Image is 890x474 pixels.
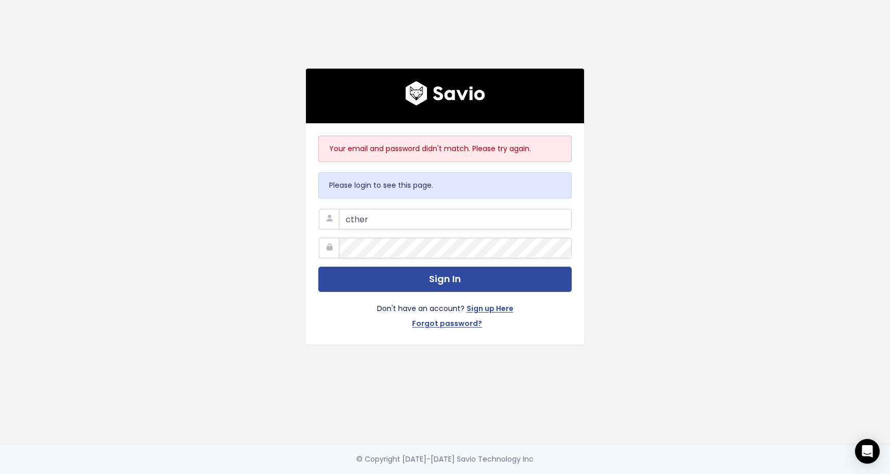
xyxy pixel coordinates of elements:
a: Sign up Here [467,302,514,317]
button: Sign In [318,267,572,292]
p: Please login to see this page. [329,179,561,192]
div: Don't have an account? [318,292,572,332]
div: © Copyright [DATE]-[DATE] Savio Technology Inc [356,453,534,466]
input: Your Work Email Address [339,209,572,230]
img: logo600x187.a314fd40982d.png [405,81,485,106]
a: Forgot password? [412,317,482,332]
div: Open Intercom Messenger [855,439,880,464]
p: Your email and password didn't match. Please try again. [329,142,561,155]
